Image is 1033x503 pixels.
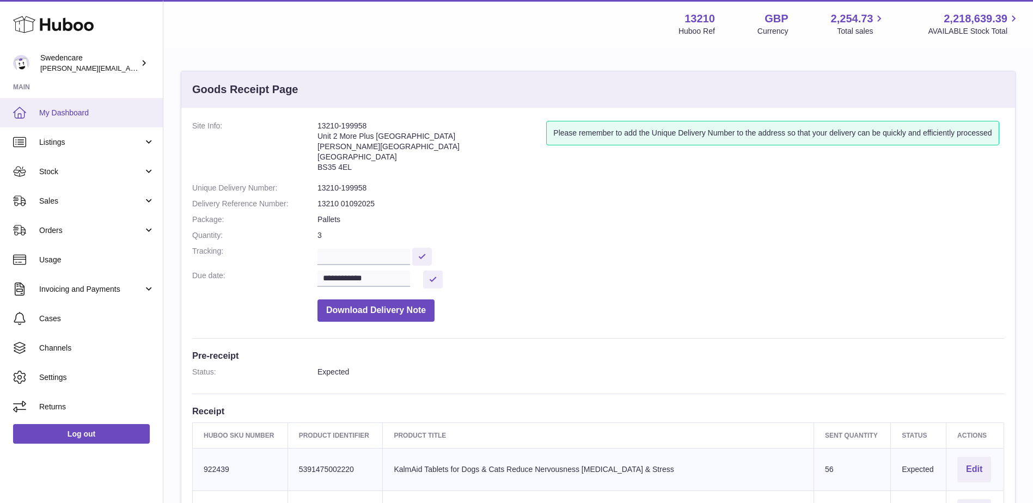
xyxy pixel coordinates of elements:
dt: Tracking: [192,246,317,265]
dt: Package: [192,214,317,225]
dt: Due date: [192,271,317,289]
a: 2,218,639.39 AVAILABLE Stock Total [928,11,1020,36]
span: My Dashboard [39,108,155,118]
td: 56 [814,448,890,490]
strong: GBP [765,11,788,26]
a: Log out [13,424,150,444]
span: Usage [39,255,155,265]
th: Sent Quantity [814,422,890,448]
th: Product title [383,422,814,448]
dt: Delivery Reference Number: [192,199,317,209]
th: Huboo SKU Number [193,422,288,448]
th: Product Identifier [288,422,383,448]
dd: Expected [317,367,1004,377]
div: Huboo Ref [679,26,715,36]
span: Invoicing and Payments [39,284,143,295]
address: 13210-199958 Unit 2 More Plus [GEOGRAPHIC_DATA] [PERSON_NAME][GEOGRAPHIC_DATA] [GEOGRAPHIC_DATA] ... [317,121,546,177]
span: 2,254.73 [831,11,873,26]
th: Status [891,422,946,448]
span: Channels [39,343,155,353]
span: 2,218,639.39 [944,11,1007,26]
strong: 13210 [684,11,715,26]
h3: Pre-receipt [192,349,1004,361]
h3: Goods Receipt Page [192,82,298,97]
div: Currency [757,26,788,36]
dd: Pallets [317,214,1004,225]
dt: Quantity: [192,230,317,241]
span: Listings [39,137,143,148]
span: AVAILABLE Stock Total [928,26,1020,36]
span: Stock [39,167,143,177]
span: Orders [39,225,143,236]
span: Settings [39,372,155,383]
div: Please remember to add the Unique Delivery Number to the address so that your delivery can be qui... [546,121,999,145]
dd: 3 [317,230,1004,241]
td: KalmAid Tablets for Dogs & Cats Reduce Nervousness [MEDICAL_DATA] & Stress [383,448,814,490]
a: 2,254.73 Total sales [831,11,886,36]
button: Download Delivery Note [317,299,435,322]
div: Swedencare [40,53,138,73]
img: simon.shaw@swedencare.co.uk [13,55,29,71]
th: Actions [946,422,1004,448]
h3: Receipt [192,405,1004,417]
dd: 13210 01092025 [317,199,1004,209]
span: Sales [39,196,143,206]
span: Total sales [837,26,885,36]
td: Expected [891,448,946,490]
span: Returns [39,402,155,412]
button: Edit [957,457,991,482]
dd: 13210-199958 [317,183,1004,193]
dt: Status: [192,367,317,377]
dt: Site Info: [192,121,317,177]
span: [PERSON_NAME][EMAIL_ADDRESS][PERSON_NAME][DOMAIN_NAME] [40,64,277,72]
span: Cases [39,314,155,324]
td: 922439 [193,448,288,490]
td: 5391475002220 [288,448,383,490]
dt: Unique Delivery Number: [192,183,317,193]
